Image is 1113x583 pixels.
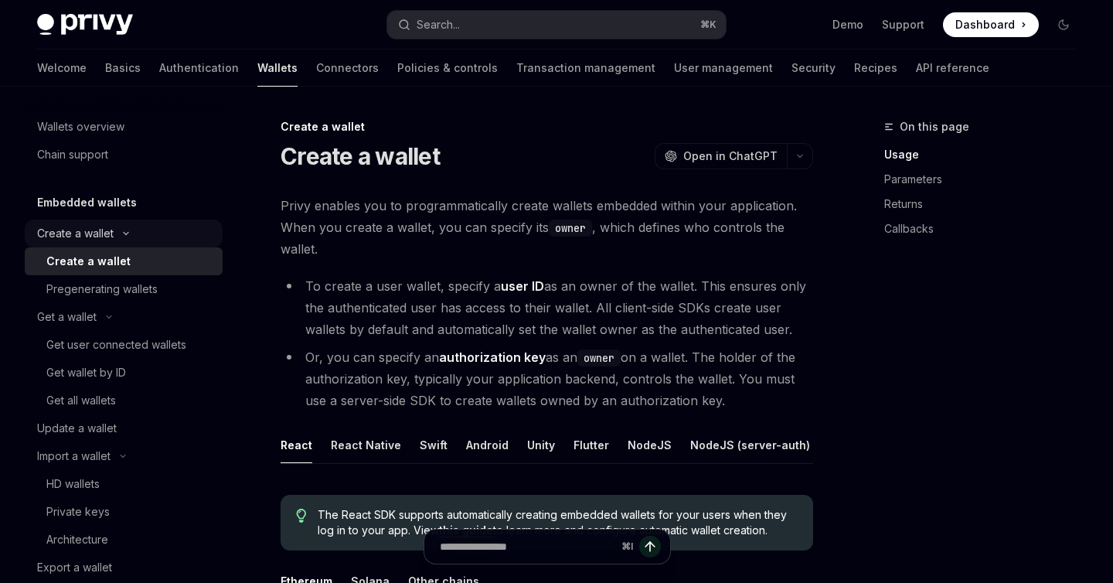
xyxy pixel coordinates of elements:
[884,142,1088,167] a: Usage
[832,17,863,32] a: Demo
[25,247,223,275] a: Create a wallet
[281,119,813,135] div: Create a wallet
[46,503,110,521] div: Private keys
[420,427,448,463] div: Swift
[25,303,223,331] button: Toggle Get a wallet section
[574,427,609,463] div: Flutter
[628,427,672,463] div: NodeJS
[37,558,112,577] div: Export a wallet
[37,224,114,243] div: Create a wallet
[37,308,97,326] div: Get a wallet
[549,220,592,237] code: owner
[1051,12,1076,37] button: Toggle dark mode
[25,414,223,442] a: Update a wallet
[387,11,725,39] button: Open search
[46,475,100,493] div: HD wallets
[25,526,223,554] a: Architecture
[331,427,401,463] div: React Native
[25,554,223,581] a: Export a wallet
[25,498,223,526] a: Private keys
[37,49,87,87] a: Welcome
[46,252,131,271] div: Create a wallet
[854,49,897,87] a: Recipes
[281,275,813,340] li: To create a user wallet, specify a as an owner of the wallet. This ensures only the authenticated...
[46,530,108,549] div: Architecture
[943,12,1039,37] a: Dashboard
[683,148,778,164] span: Open in ChatGPT
[105,49,141,87] a: Basics
[25,113,223,141] a: Wallets overview
[25,141,223,169] a: Chain support
[46,391,116,410] div: Get all wallets
[25,470,223,498] a: HD wallets
[501,278,544,294] strong: user ID
[37,419,117,438] div: Update a wallet
[916,49,989,87] a: API reference
[296,509,307,523] svg: Tip
[440,530,615,564] input: Ask a question...
[397,49,498,87] a: Policies & controls
[281,142,440,170] h1: Create a wallet
[439,523,493,537] a: this guide
[466,427,509,463] div: Android
[46,336,186,354] div: Get user connected wallets
[25,359,223,387] a: Get wallet by ID
[25,220,223,247] button: Toggle Create a wallet section
[516,49,655,87] a: Transaction management
[318,507,798,538] span: The React SDK supports automatically creating embedded wallets for your users when they log in to...
[281,195,813,260] span: Privy enables you to programmatically create wallets embedded within your application. When you c...
[690,427,810,463] div: NodeJS (server-auth)
[882,17,924,32] a: Support
[884,216,1088,241] a: Callbacks
[25,275,223,303] a: Pregenerating wallets
[25,331,223,359] a: Get user connected wallets
[281,346,813,411] li: Or, you can specify an as an on a wallet. The holder of the authorization key, typically your app...
[884,192,1088,216] a: Returns
[25,387,223,414] a: Get all wallets
[37,145,108,164] div: Chain support
[791,49,836,87] a: Security
[884,167,1088,192] a: Parameters
[281,427,312,463] div: React
[655,143,787,169] button: Open in ChatGPT
[37,118,124,136] div: Wallets overview
[674,49,773,87] a: User management
[900,118,969,136] span: On this page
[700,19,716,31] span: ⌘ K
[159,49,239,87] a: Authentication
[46,363,126,382] div: Get wallet by ID
[955,17,1015,32] span: Dashboard
[37,193,137,212] h5: Embedded wallets
[417,15,460,34] div: Search...
[25,442,223,470] button: Toggle Import a wallet section
[257,49,298,87] a: Wallets
[639,536,661,557] button: Send message
[577,349,621,367] code: owner
[37,14,133,36] img: dark logo
[439,349,546,365] strong: authorization key
[316,49,379,87] a: Connectors
[37,447,111,465] div: Import a wallet
[527,427,555,463] div: Unity
[46,280,158,298] div: Pregenerating wallets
